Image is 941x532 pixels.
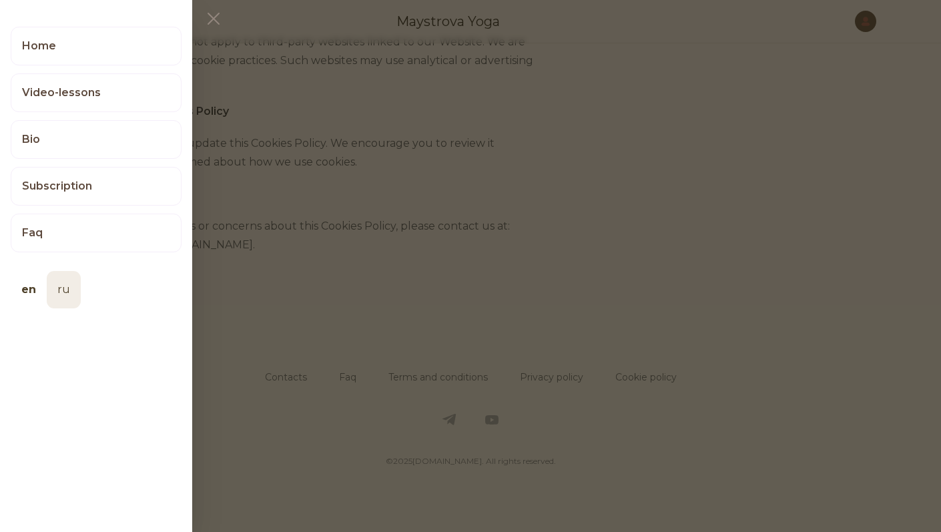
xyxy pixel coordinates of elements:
[11,167,182,206] a: Subscription
[11,214,182,252] a: Faq
[11,120,182,159] a: Bio
[11,27,182,65] a: Home
[11,73,182,112] a: Video-lessons
[47,271,81,308] a: ru
[11,271,47,308] a: en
